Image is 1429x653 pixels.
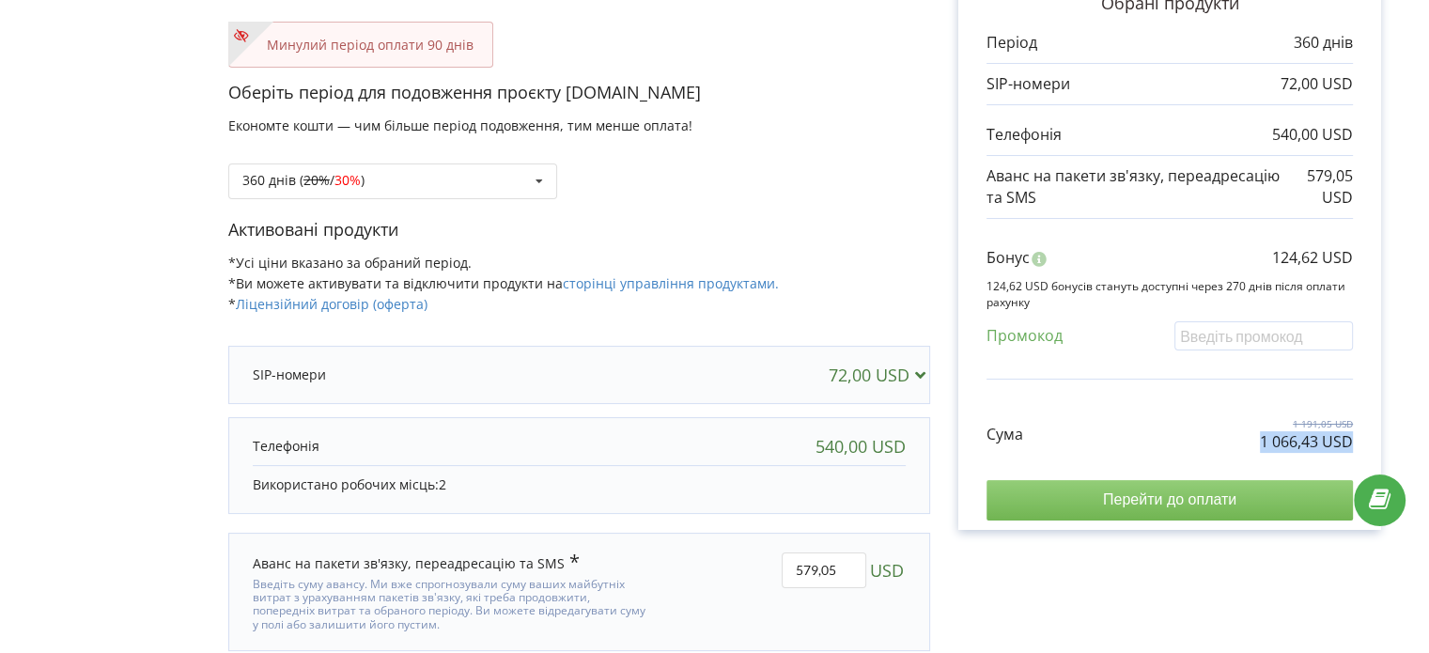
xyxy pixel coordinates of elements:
p: Аванс на пакети зв'язку, переадресацію та SMS [986,165,1283,209]
p: 1 191,05 USD [1260,417,1353,430]
p: 124,62 USD бонусів стануть доступні через 270 днів після оплати рахунку [986,278,1353,310]
a: Ліцензійний договір (оферта) [236,295,427,313]
span: *Ви можете активувати та відключити продукти на [228,274,779,292]
p: Оберіть період для подовження проєкту [DOMAIN_NAME] [228,81,930,105]
p: Використано робочих місць: [253,475,906,494]
div: Введіть суму авансу. Ми вже спрогнозували суму ваших майбутніх витрат з урахуванням пакетів зв'яз... [253,573,651,632]
div: Аванс на пакети зв'язку, переадресацію та SMS [253,552,580,573]
input: Введіть промокод [1174,321,1353,350]
p: Активовані продукти [228,218,930,242]
p: 540,00 USD [1272,124,1353,146]
div: 360 днів ( / ) [242,174,365,187]
span: 30% [334,171,361,189]
p: 579,05 USD [1283,165,1353,209]
p: Промокод [986,325,1063,347]
p: 72,00 USD [1281,73,1353,95]
p: Бонус [986,247,1030,269]
input: Перейти до оплати [986,480,1353,520]
span: 2 [439,475,446,493]
p: Минулий період оплати 90 днів [248,36,474,54]
p: SIP-номери [986,73,1070,95]
p: Сума [986,424,1023,445]
span: Економте кошти — чим більше період подовження, тим менше оплата! [228,117,692,134]
p: Телефонія [986,124,1062,146]
a: сторінці управління продуктами. [563,274,779,292]
s: 20% [303,171,330,189]
p: 1 066,43 USD [1260,431,1353,453]
div: 72,00 USD [829,365,933,384]
p: Телефонія [253,437,319,456]
p: 124,62 USD [1272,247,1353,269]
span: USD [870,552,904,588]
p: 360 днів [1294,32,1353,54]
p: Період [986,32,1037,54]
p: SIP-номери [253,365,326,384]
span: *Усі ціни вказано за обраний період. [228,254,472,272]
div: 540,00 USD [815,437,906,456]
